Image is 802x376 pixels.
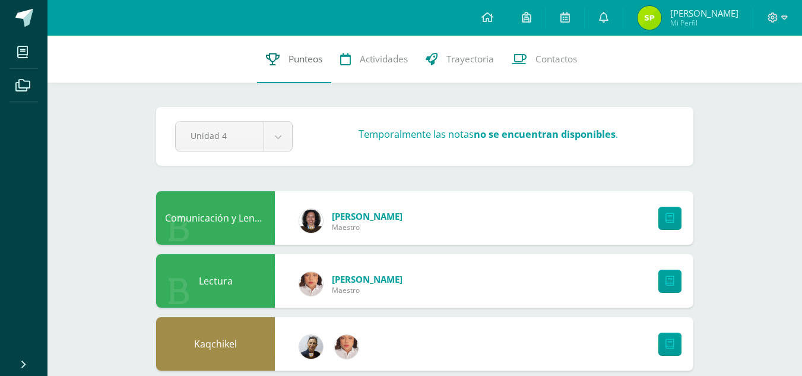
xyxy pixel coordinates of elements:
span: Punteos [289,53,322,65]
span: Trayectoria [446,53,494,65]
h3: Temporalmente las notas . [359,128,618,141]
strong: no se encuentran disponibles [474,128,616,141]
span: [PERSON_NAME] [670,7,738,19]
span: Contactos [535,53,577,65]
img: 7721adb16757ec1c50571a5cca833627.png [638,6,661,30]
a: [PERSON_NAME] [332,210,402,222]
div: Comunicación y Lenguaje L1 [156,191,275,245]
a: Unidad 4 [176,122,292,151]
a: Actividades [331,36,417,83]
a: Contactos [503,36,586,83]
div: Kaqchikel [156,317,275,371]
img: 67f0ede88ef848e2db85819136c0f493.png [299,335,323,359]
img: 36ab2693be6db1ea5862f9bc6368e731.png [335,335,359,359]
span: Maestro [332,285,402,295]
img: e68d219a534587513e5f5ff35cf77afa.png [299,209,323,233]
div: Lectura [156,254,275,308]
a: [PERSON_NAME] [332,273,402,285]
span: Maestro [332,222,402,232]
a: Punteos [257,36,331,83]
span: Unidad 4 [191,122,249,150]
a: Trayectoria [417,36,503,83]
span: Actividades [360,53,408,65]
span: Mi Perfil [670,18,738,28]
img: 36ab2693be6db1ea5862f9bc6368e731.png [299,272,323,296]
